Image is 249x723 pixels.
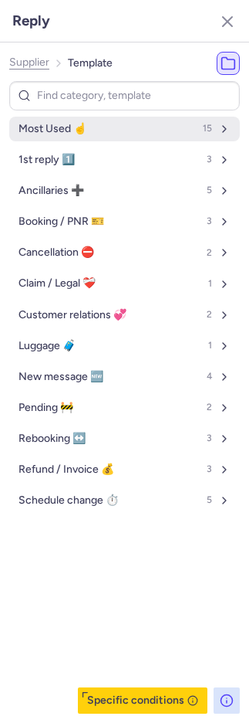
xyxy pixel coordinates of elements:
[9,117,240,141] button: Most Used ☝️15
[207,372,212,382] span: 4
[19,309,126,321] span: Customer relations 💞
[19,216,104,228] span: Booking / PNR 🎫
[19,402,73,414] span: Pending 🚧
[207,495,212,506] span: 5
[68,52,113,75] li: Template
[12,12,50,29] h3: Reply
[9,457,240,482] button: Refund / Invoice 💰3
[203,124,212,134] span: 15
[9,148,240,172] button: 1st reply 1️⃣3
[9,395,240,420] button: Pending 🚧2
[207,248,212,259] span: 2
[9,426,240,451] button: Rebooking ↔️3
[19,154,75,166] span: 1st reply 1️⃣
[207,310,212,321] span: 2
[207,216,212,227] span: 3
[19,463,114,476] span: Refund / Invoice 💰
[9,271,240,296] button: Claim / Legal ❤️‍🩹1
[9,488,240,513] button: Schedule change ⏱️5
[9,178,240,203] button: Ancillaries ➕5
[19,433,86,445] span: Rebooking ↔️
[9,81,240,111] input: Find category, template
[9,209,240,234] button: Booking / PNR 🎫3
[207,402,212,413] span: 2
[19,246,94,259] span: Cancellation ⛔️
[208,279,212,290] span: 1
[207,464,212,475] span: 3
[207,154,212,165] span: 3
[19,340,76,352] span: Luggage 🧳
[19,494,119,507] span: Schedule change ⏱️
[78,687,207,714] button: Specific conditions
[9,334,240,358] button: Luggage 🧳1
[19,277,96,290] span: Claim / Legal ❤️‍🩹
[9,303,240,328] button: Customer relations 💞2
[19,371,103,383] span: New message 🆕
[9,365,240,389] button: New message 🆕4
[208,341,212,351] span: 1
[19,185,84,197] span: Ancillaries ➕
[19,123,86,135] span: Most Used ☝️
[9,56,49,69] button: Supplier
[207,185,212,196] span: 5
[9,240,240,265] button: Cancellation ⛔️2
[207,433,212,444] span: 3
